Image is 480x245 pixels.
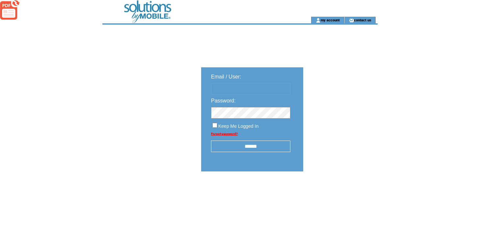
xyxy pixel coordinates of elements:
span: Keep Me Logged In [218,123,258,129]
img: transparent.png [322,188,355,196]
span: Password: [211,98,236,103]
span: Email / User: [211,74,241,79]
img: account_icon.gif [316,18,321,23]
a: contact us [354,18,371,22]
a: Forgot password? [211,132,238,136]
img: contact_us_icon.gif [349,18,354,23]
a: my account [321,18,340,22]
